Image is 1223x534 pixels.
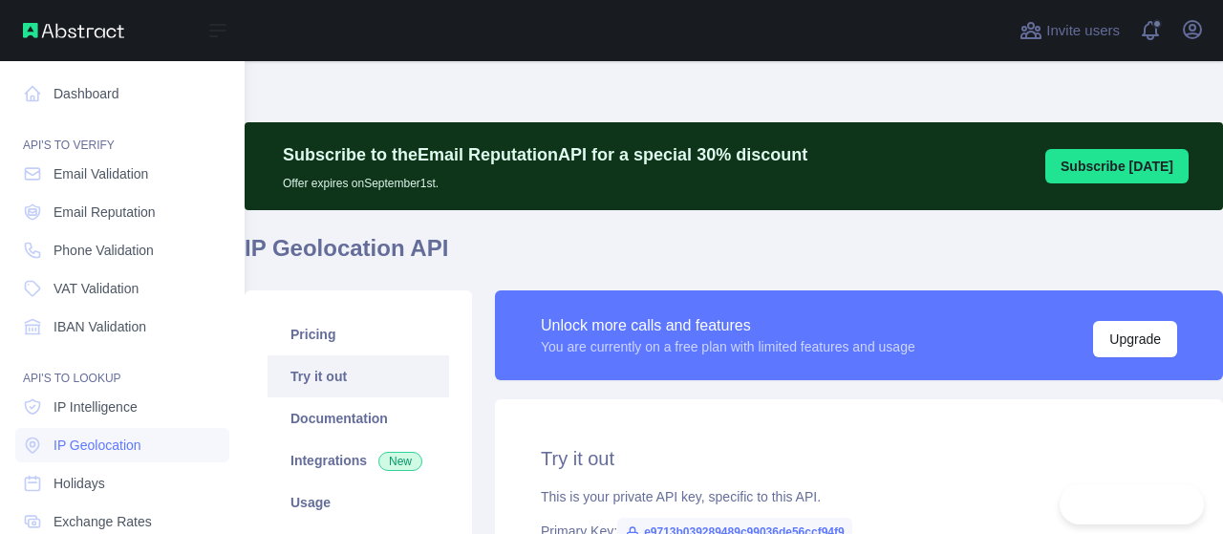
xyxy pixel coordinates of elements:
a: Try it out [268,355,449,397]
a: Integrations New [268,439,449,481]
a: IP Geolocation [15,428,229,462]
div: This is your private API key, specific to this API. [541,487,1177,506]
button: Upgrade [1093,321,1177,357]
a: IBAN Validation [15,310,229,344]
button: Invite users [1016,15,1124,46]
div: API'S TO LOOKUP [15,348,229,386]
p: Offer expires on September 1st. [283,168,807,191]
span: VAT Validation [54,279,139,298]
div: You are currently on a free plan with limited features and usage [541,337,915,356]
span: IP Geolocation [54,436,141,455]
span: Holidays [54,474,105,493]
button: Subscribe [DATE] [1045,149,1189,183]
span: IP Intelligence [54,397,138,417]
a: IP Intelligence [15,390,229,424]
span: Email Validation [54,164,148,183]
a: Email Validation [15,157,229,191]
div: Unlock more calls and features [541,314,915,337]
span: Phone Validation [54,241,154,260]
a: Holidays [15,466,229,501]
p: Subscribe to the Email Reputation API for a special 30 % discount [283,141,807,168]
div: API'S TO VERIFY [15,115,229,153]
iframe: Toggle Customer Support [1060,484,1204,524]
a: Phone Validation [15,233,229,267]
span: New [378,452,422,471]
span: Exchange Rates [54,512,152,531]
a: Documentation [268,397,449,439]
a: Dashboard [15,76,229,111]
span: IBAN Validation [54,317,146,336]
span: Email Reputation [54,203,156,222]
a: Pricing [268,313,449,355]
h2: Try it out [541,445,1177,472]
h1: IP Geolocation API [245,233,1223,279]
span: Invite users [1046,20,1120,42]
a: Email Reputation [15,195,229,229]
a: VAT Validation [15,271,229,306]
img: Abstract API [23,23,124,38]
a: Usage [268,481,449,523]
